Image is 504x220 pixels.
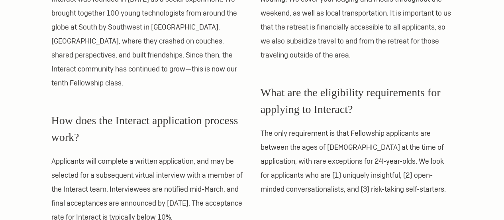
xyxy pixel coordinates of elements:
[261,84,453,118] h3: What are the eligibility requirements for applying to Interact?
[261,126,453,196] p: The only requirement is that Fellowship applicants are between the ages of [DEMOGRAPHIC_DATA] at ...
[51,112,244,146] h3: How does the Interact application process work?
